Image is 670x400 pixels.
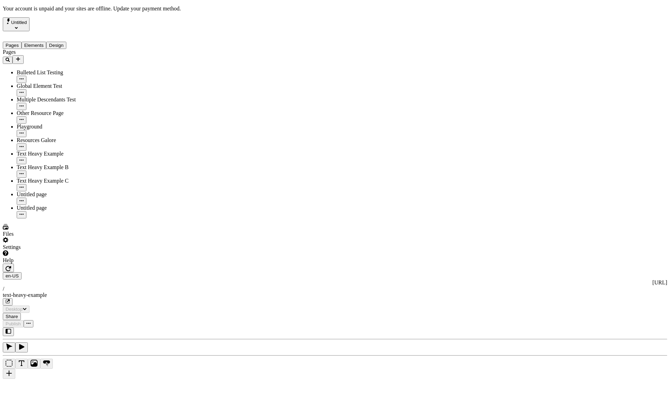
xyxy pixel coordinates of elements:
button: Share [3,313,21,320]
span: Update your payment method. [113,6,181,11]
button: Box [3,359,15,369]
div: Text Heavy Example C [17,178,86,184]
div: [URL] [3,280,667,286]
div: Text Heavy Example [17,151,86,157]
div: Resources Galore [17,137,86,143]
button: Text [15,359,28,369]
button: Select site [3,17,30,31]
span: Desktop [6,307,23,312]
button: Image [28,359,40,369]
button: Desktop [3,306,30,313]
button: Button [40,359,53,369]
div: Untitled page [17,205,86,211]
span: Share [6,314,18,319]
span: Untitled [11,20,27,25]
button: Design [46,42,66,49]
div: Text Heavy Example B [17,164,86,170]
button: Pages [3,42,22,49]
div: / [3,286,667,292]
div: Untitled page [17,191,86,198]
div: text-heavy-example [3,292,667,298]
button: Elements [22,42,47,49]
span: en-US [6,273,19,278]
p: Your account is unpaid and your sites are offline. [3,6,667,12]
div: Playground [17,124,86,130]
button: Publish [3,320,24,327]
div: Multiple Descendants Test [17,97,86,103]
button: Open locale picker [3,272,22,280]
div: Global Element Test [17,83,86,89]
div: Help [3,257,86,264]
div: Settings [3,244,86,250]
span: Publish [6,321,21,326]
div: Bulleted List Testing [17,69,86,76]
div: Other Resource Page [17,110,86,116]
button: Add new [13,55,24,64]
div: Pages [3,49,86,55]
div: Files [3,231,86,237]
p: Cookie Test Route [3,6,101,12]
